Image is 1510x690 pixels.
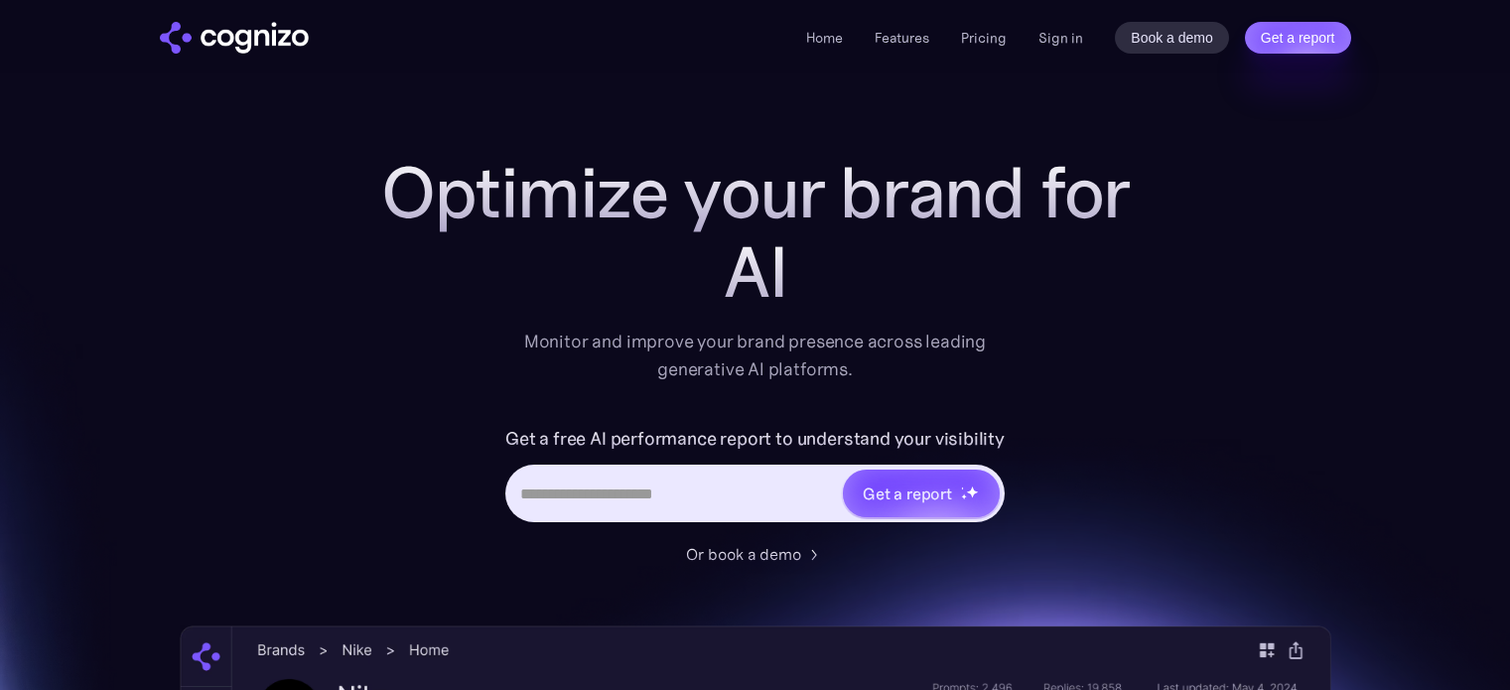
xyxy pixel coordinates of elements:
[358,153,1153,232] h1: Optimize your brand for
[505,423,1005,532] form: Hero URL Input Form
[511,328,1000,383] div: Monitor and improve your brand presence across leading generative AI platforms.
[1038,26,1083,50] a: Sign in
[1245,22,1351,54] a: Get a report
[686,542,825,566] a: Or book a demo
[160,22,309,54] a: home
[961,493,968,500] img: star
[358,232,1153,312] div: AI
[1115,22,1229,54] a: Book a demo
[966,485,979,498] img: star
[806,29,843,47] a: Home
[961,486,964,489] img: star
[961,29,1007,47] a: Pricing
[686,542,801,566] div: Or book a demo
[160,22,309,54] img: cognizo logo
[863,482,952,505] div: Get a report
[505,423,1005,455] label: Get a free AI performance report to understand your visibility
[841,468,1002,519] a: Get a reportstarstarstar
[875,29,929,47] a: Features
